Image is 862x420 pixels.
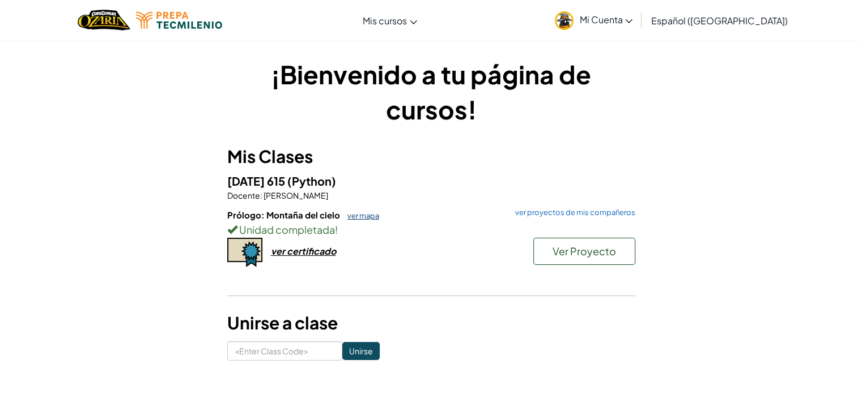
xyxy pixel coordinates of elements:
[227,310,635,336] h3: Unirse a clase
[555,11,574,30] img: avatar
[271,245,336,257] div: ver certificado
[227,57,635,127] h1: ¡Bienvenido a tu página de cursos!
[287,174,336,188] span: (Python)
[227,341,342,361] input: <Enter Class Code>
[136,12,222,29] img: Tecmilenio logo
[78,8,130,32] a: Ozaria by CodeCombat logo
[262,190,328,200] span: [PERSON_NAME]
[237,223,335,236] span: Unidad completada
[227,209,342,220] span: Prólogo: Montaña del cielo
[363,15,407,27] span: Mis cursos
[78,8,130,32] img: Home
[651,15,787,27] span: Español ([GEOGRAPHIC_DATA])
[533,238,635,265] button: Ver Proyecto
[227,190,260,200] span: Docente
[549,2,638,38] a: Mi Cuenta
[645,5,793,36] a: Español ([GEOGRAPHIC_DATA])
[227,144,635,169] h3: Mis Clases
[227,238,262,267] img: certificate-icon.png
[579,14,632,25] span: Mi Cuenta
[342,211,379,220] a: ver mapa
[509,209,635,216] a: ver proyectos de mis compañeros
[260,190,262,200] span: :
[227,174,287,188] span: [DATE] 615
[553,245,616,258] span: Ver Proyecto
[357,5,423,36] a: Mis cursos
[227,245,336,257] a: ver certificado
[335,223,338,236] span: !
[342,342,380,360] input: Unirse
